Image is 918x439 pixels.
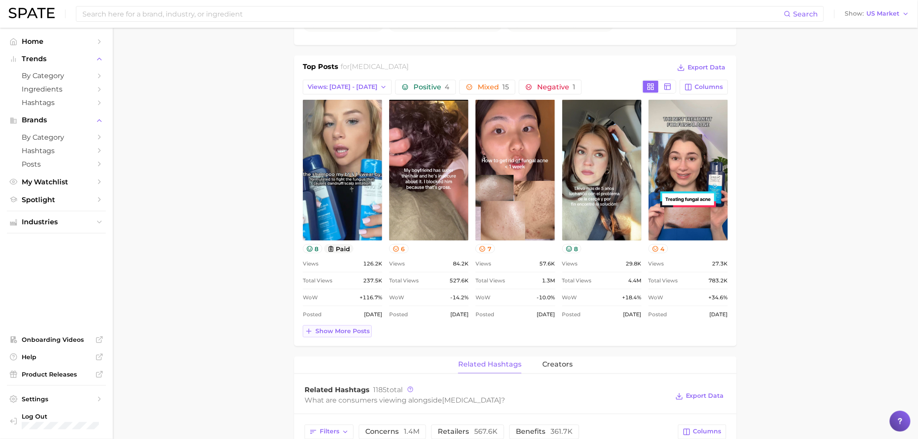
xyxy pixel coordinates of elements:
a: Home [7,35,106,48]
span: Ingredients [22,85,91,93]
a: My Watchlist [7,175,106,189]
span: Views [562,259,578,269]
span: Posted [649,309,667,320]
span: Filters [320,428,339,436]
span: Settings [22,395,91,403]
span: Trends [22,55,91,63]
span: 1.4m [404,428,420,436]
span: # partner [511,20,601,28]
span: Search [793,10,818,18]
button: Views: [DATE] - [DATE] [303,80,392,95]
button: 4 [649,244,669,253]
a: Hashtags [7,144,106,157]
a: Hashtags [7,96,106,109]
span: WoW [303,292,318,303]
span: 29.8k [626,259,642,269]
a: Onboarding Videos [7,333,106,346]
span: related hashtags [458,361,521,369]
a: Product Releases [7,368,106,381]
span: +18.4% [623,292,642,303]
span: WoW [475,292,491,303]
span: [DATE] [450,309,469,320]
img: SPATE [9,8,55,18]
span: +116.7% [360,292,382,303]
span: Export Data [688,64,726,71]
span: WoW [649,292,664,303]
span: [DATE] [710,309,728,320]
button: Show more posts [303,325,372,337]
span: -14.2% [450,292,469,303]
span: Show more posts [315,328,370,335]
span: retailers [438,429,498,436]
span: Show [845,11,864,16]
span: Columns [695,83,723,91]
button: Columns [680,80,728,95]
span: Related Hashtags [305,386,370,394]
span: Views: [DATE] - [DATE] [308,83,377,91]
span: Views [303,259,318,269]
span: # [307,20,371,28]
span: Views [649,259,664,269]
span: WoW [562,292,577,303]
input: Search here for a brand, industry, or ingredient [82,7,784,21]
span: Hashtags [22,147,91,155]
span: 27.3k [712,259,728,269]
button: 8 [562,244,582,253]
span: Export Data [686,393,724,400]
span: +34.6% [709,292,728,303]
button: Industries [7,216,106,229]
span: by Category [22,72,91,80]
span: [MEDICAL_DATA] [442,396,501,405]
span: Hashtags [22,98,91,107]
span: Mixed [478,84,509,91]
span: 1.3m [542,275,555,286]
span: Onboarding Videos [22,336,91,344]
a: Help [7,351,106,364]
span: Spotlight [22,196,91,204]
span: Help [22,353,91,361]
h1: Top Posts [303,62,338,75]
span: Posts [22,160,91,168]
a: Log out. Currently logged in with e-mail lauren.alexander@emersongroup.com. [7,410,106,432]
span: WoW [389,292,404,303]
span: 361.7k [551,428,573,436]
h2: for [341,62,409,75]
a: by Category [7,69,106,82]
a: by Category [7,131,106,144]
span: [DATE] [537,309,555,320]
span: Negative [537,84,575,91]
div: What are consumers viewing alongside ? [305,395,669,406]
span: 527.6k [449,275,469,286]
span: 237.5k [363,275,382,286]
span: 4.4m [629,275,642,286]
a: Spotlight [7,193,106,206]
button: 8 [303,244,322,253]
span: by Category [22,133,91,141]
span: Posted [475,309,494,320]
span: [MEDICAL_DATA] [516,20,575,28]
span: Posted [303,309,321,320]
button: ShowUS Market [843,8,911,20]
span: Posted [562,309,581,320]
a: Posts [7,157,106,171]
span: 567.6k [474,428,498,436]
button: Export Data [675,62,728,74]
span: Total Views [562,275,592,286]
span: 1 [573,83,575,91]
span: Total Views [303,275,332,286]
span: Total Views [475,275,505,286]
span: [MEDICAL_DATA] [397,20,456,28]
span: concerns [365,429,420,436]
span: creators [542,361,573,369]
span: 126.2k [363,259,382,269]
span: Positive [413,84,449,91]
span: total [373,386,403,394]
span: Posted [389,309,408,320]
span: Home [22,37,91,46]
a: Ingredients [7,82,106,96]
span: 4 [445,83,449,91]
button: paid [324,244,354,253]
button: 6 [389,244,409,253]
span: [MEDICAL_DATA] [350,62,409,71]
span: Industries [22,218,91,226]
